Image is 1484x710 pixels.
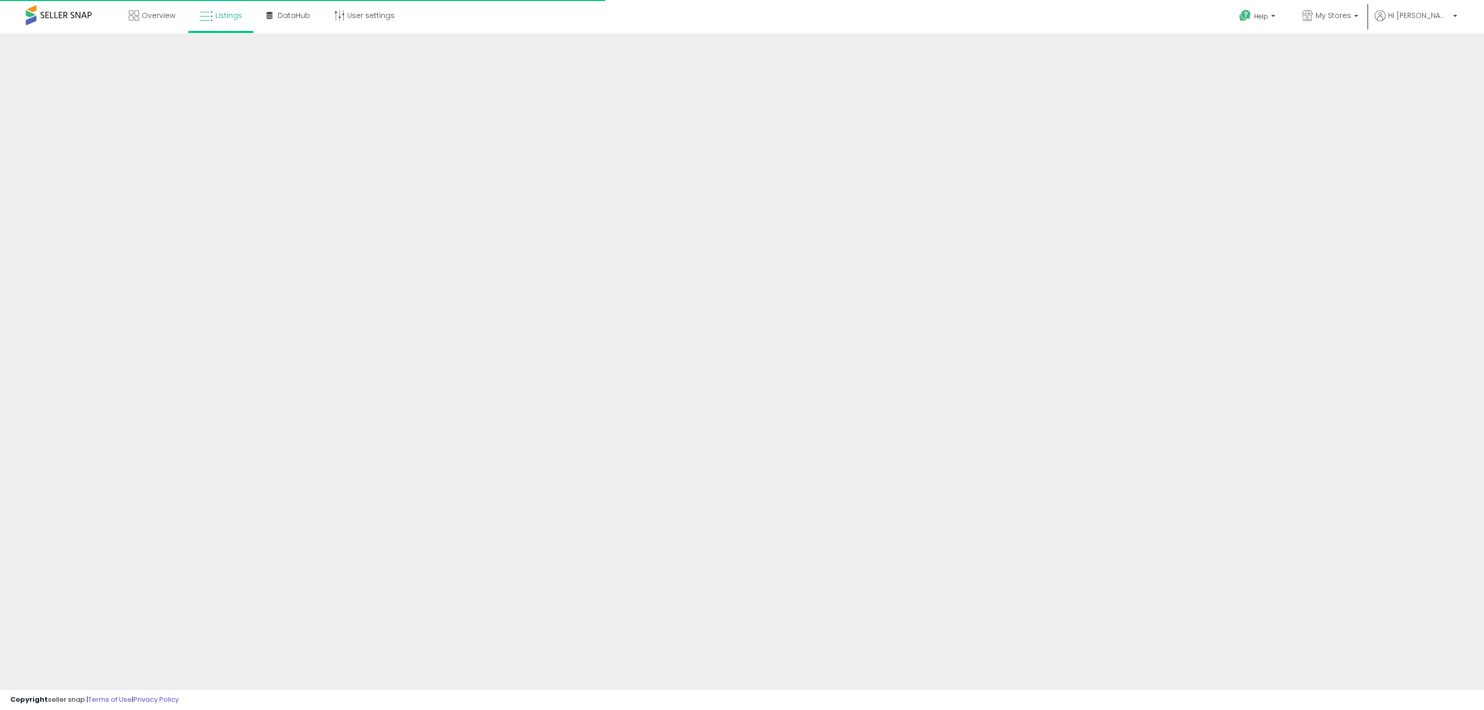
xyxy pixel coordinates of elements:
a: Hi [PERSON_NAME] [1375,10,1457,33]
a: Help [1231,2,1286,33]
span: Overview [142,10,175,21]
span: Help [1254,12,1268,21]
span: Hi [PERSON_NAME] [1388,10,1450,21]
span: DataHub [278,10,310,21]
i: Get Help [1239,9,1252,22]
span: My Stores [1316,10,1351,21]
span: Listings [215,10,242,21]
